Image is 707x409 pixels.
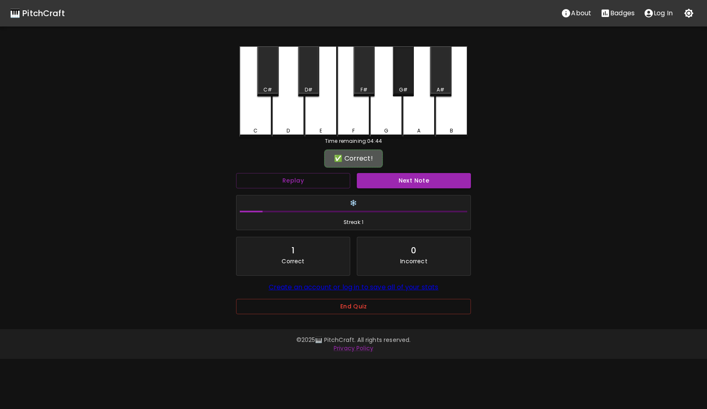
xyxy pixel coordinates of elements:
button: End Quiz [236,299,471,314]
div: F [352,127,355,135]
p: About [571,8,591,18]
div: ✅ Correct! [328,154,379,164]
div: A [417,127,420,135]
div: D# [305,86,313,94]
div: 0 [411,244,416,257]
h6: ❄️ [240,199,467,208]
div: 1 [291,244,294,257]
p: Correct [282,257,304,265]
div: G# [399,86,408,94]
button: account of current user [639,5,677,22]
button: Replay [236,173,350,188]
button: About [557,5,596,22]
div: G [384,127,388,135]
a: Create an account or log in to save all of your stats [269,282,439,292]
p: Incorrect [400,257,427,265]
p: Badges [610,8,635,18]
div: C# [263,86,272,94]
span: Streak: 1 [240,218,467,226]
p: © 2025 🎹 PitchCraft. All rights reserved. [115,336,592,344]
button: Next Note [357,173,471,188]
div: A# [437,86,444,94]
a: Privacy Policy [334,344,373,352]
div: D [287,127,290,135]
div: C [253,127,258,135]
div: B [450,127,453,135]
div: F# [361,86,368,94]
div: E [320,127,322,135]
a: 🎹 PitchCraft [10,7,65,20]
button: Stats [596,5,639,22]
div: Time remaining: 04:44 [239,137,468,145]
p: Log In [654,8,673,18]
